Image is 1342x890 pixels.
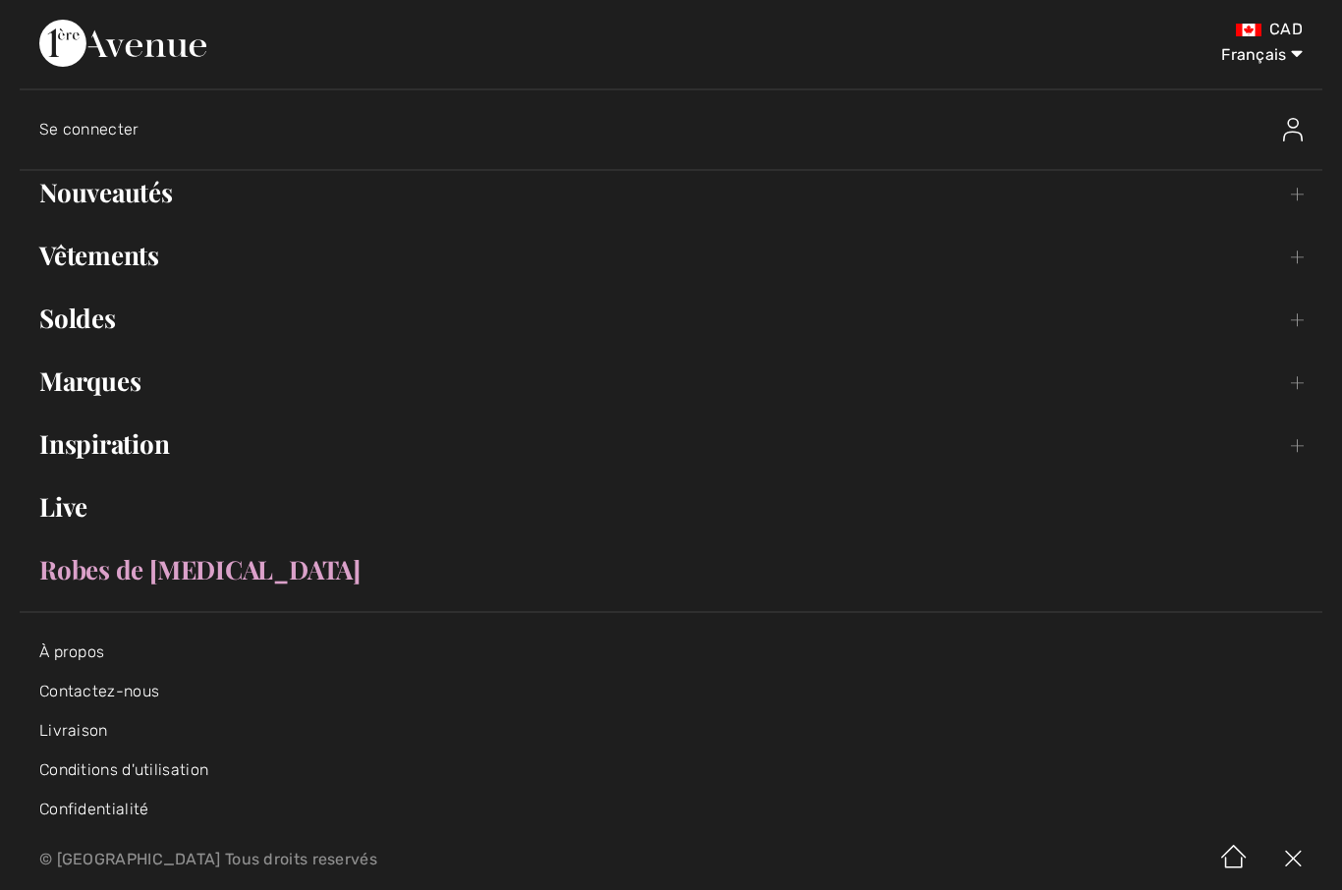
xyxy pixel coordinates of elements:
[20,422,1322,466] a: Inspiration
[20,548,1322,591] a: Robes de [MEDICAL_DATA]
[39,20,206,67] img: 1ère Avenue
[39,642,104,661] a: À propos
[1263,829,1322,890] img: X
[39,853,788,866] p: © [GEOGRAPHIC_DATA] Tous droits reservés
[788,20,1303,39] div: CAD
[39,120,140,139] span: Se connecter
[39,760,208,779] a: Conditions d'utilisation
[1204,829,1263,890] img: Accueil
[39,98,1322,161] a: Se connecterSe connecter
[20,234,1322,277] a: Vêtements
[20,297,1322,340] a: Soldes
[1283,118,1303,141] img: Se connecter
[20,171,1322,214] a: Nouveautés
[39,682,159,700] a: Contactez-nous
[20,360,1322,403] a: Marques
[20,485,1322,528] a: Live
[39,800,149,818] a: Confidentialité
[39,721,108,740] a: Livraison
